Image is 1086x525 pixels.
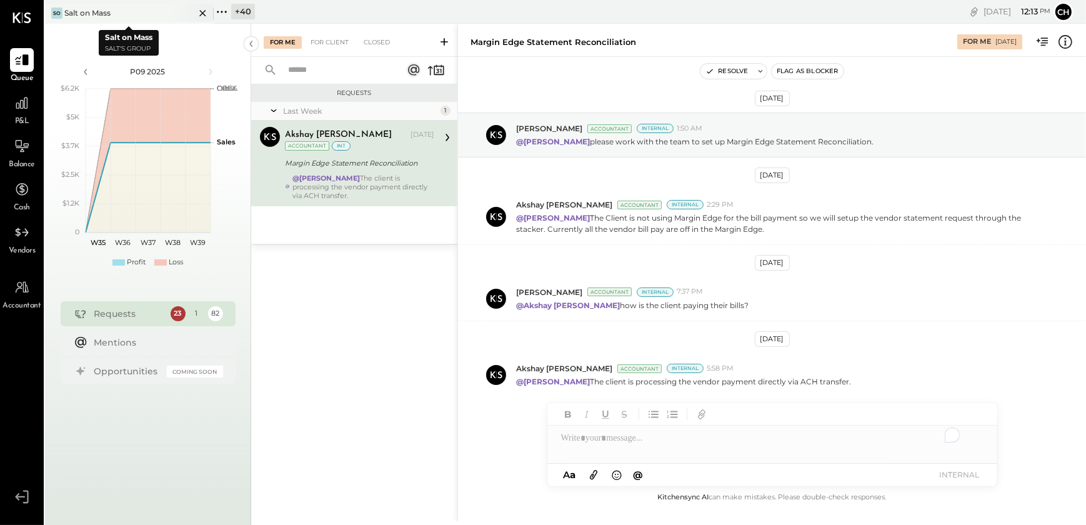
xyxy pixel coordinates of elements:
[637,124,674,133] div: Internal
[1,48,43,84] a: Queue
[141,238,156,247] text: W37
[667,364,704,373] div: Internal
[707,200,734,210] span: 2:29 PM
[772,64,844,79] button: Flag as Blocker
[637,287,674,297] div: Internal
[61,141,79,150] text: $3.7K
[190,238,206,247] text: W39
[667,200,704,209] div: Internal
[1,177,43,214] a: Cash
[516,213,590,222] strong: @[PERSON_NAME]
[264,36,302,49] div: For Me
[616,406,632,422] button: Strikethrough
[968,5,980,18] div: copy link
[15,116,29,127] span: P&L
[165,238,181,247] text: W38
[645,406,662,422] button: Unordered List
[516,123,582,134] span: [PERSON_NAME]
[516,287,582,297] span: [PERSON_NAME]
[292,174,434,200] div: The client is processing the vendor payment directly via ACH transfer.
[9,246,36,257] span: Vendors
[285,157,431,169] div: Margin Edge Statement Reconciliation
[95,66,201,77] div: P09 2025
[516,137,590,146] strong: @[PERSON_NAME]
[66,112,79,121] text: $5K
[285,141,329,151] div: Accountant
[1,134,43,171] a: Balance
[62,199,79,207] text: $1.2K
[9,159,35,171] span: Balance
[285,129,392,141] div: Akshay [PERSON_NAME]
[516,212,1048,234] p: The Client is not using Margin Edge for the bill payment so we will setup the vendor statement re...
[935,466,985,483] button: INTERNAL
[332,141,351,151] div: int
[14,202,30,214] span: Cash
[516,376,851,387] p: The client is processing the vendor payment directly via ACH transfer.
[617,201,662,209] div: Accountant
[694,406,710,422] button: Add URL
[633,469,643,481] span: @
[984,6,1050,17] div: [DATE]
[587,124,632,133] div: Accountant
[755,331,790,347] div: [DATE]
[257,89,451,97] div: Requests
[755,255,790,271] div: [DATE]
[516,363,612,374] span: Akshay [PERSON_NAME]
[547,426,997,451] div: To enrich screen reader interactions, please activate Accessibility in Grammarly extension settings
[677,124,702,134] span: 1:50 AM
[617,364,662,373] div: Accountant
[127,257,146,267] div: Profit
[516,301,620,310] strong: @Akshay [PERSON_NAME]
[208,306,223,321] div: 82
[91,238,106,247] text: W35
[64,7,111,18] div: Salt on Mass
[217,84,237,92] text: OPEX
[189,306,204,321] div: 1
[629,467,647,482] button: @
[94,336,217,349] div: Mentions
[217,137,236,146] text: Sales
[3,301,41,312] span: Accountant
[105,44,152,54] p: Salt's Group
[61,170,79,179] text: $2.5K
[516,300,749,311] p: how is the client paying their bills?
[51,7,62,19] div: So
[115,238,131,247] text: W36
[171,306,186,321] div: 23
[560,406,576,422] button: Bold
[677,287,703,297] span: 7:37 PM
[94,365,161,377] div: Opportunities
[597,406,614,422] button: Underline
[61,84,79,92] text: $6.2K
[357,36,396,49] div: Closed
[1,91,43,127] a: P&L
[167,366,223,377] div: Coming Soon
[516,377,590,386] strong: @[PERSON_NAME]
[516,199,612,210] span: Akshay [PERSON_NAME]
[700,64,753,79] button: Resolve
[231,4,255,19] div: + 40
[579,406,595,422] button: Italic
[755,167,790,183] div: [DATE]
[587,287,632,296] div: Accountant
[516,136,874,147] p: please work with the team to set up Margin Edge Statement Reconciliation.
[963,37,991,47] div: For Me
[707,364,734,374] span: 5:58 PM
[471,36,636,48] div: Margin Edge Statement Reconciliation
[169,257,183,267] div: Loss
[75,227,79,236] text: 0
[105,32,152,42] b: Salt on Mass
[570,469,575,481] span: a
[292,174,360,182] strong: @[PERSON_NAME]
[411,130,434,140] div: [DATE]
[11,73,34,84] span: Queue
[560,468,580,482] button: Aa
[755,91,790,106] div: [DATE]
[283,106,437,116] div: Last Week
[441,106,451,116] div: 1
[94,307,164,320] div: Requests
[1,276,43,312] a: Accountant
[304,36,355,49] div: For Client
[995,37,1017,46] div: [DATE]
[1,221,43,257] a: Vendors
